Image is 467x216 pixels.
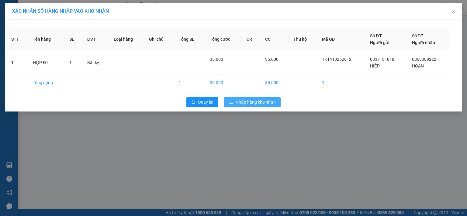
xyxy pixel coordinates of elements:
[322,57,351,62] span: TK1410252612
[370,57,394,62] span: 0837181818
[28,28,64,51] th: Tên hàng
[64,28,82,51] th: SL
[412,33,424,38] span: Số ĐT
[82,28,109,51] th: ĐVT
[370,33,382,38] span: Số ĐT
[8,41,106,51] b: GỬI : VP [PERSON_NAME]
[242,28,260,51] th: CR
[412,40,435,45] span: Người nhận
[12,8,109,14] span: XÁC NHẬN SỐ HÀNG NHẬP VÀO KHO NHẬN
[317,28,365,51] th: Mã GD
[186,97,218,107] button: rollbackQuay lại
[210,57,223,62] span: 35.000
[412,57,436,62] span: 0868389222
[179,57,181,62] span: 1
[224,97,281,107] button: downloadNhập hàng kho nhận
[451,9,456,14] span: close
[69,60,72,65] span: 1
[289,28,317,51] th: Thu hộ
[205,28,242,51] th: Tổng cước
[317,74,365,91] td: 1
[28,51,64,74] td: HỘP ĐT
[6,51,28,74] td: 1
[236,99,276,105] span: Nhập hàng kho nhận
[370,63,380,68] span: HIỆP
[174,74,205,91] td: 1
[82,51,109,74] td: Bất kỳ
[174,28,205,51] th: Tổng SL
[260,74,289,91] td: 35.000
[109,28,144,51] th: Loại hàng
[191,100,195,105] span: rollback
[198,99,213,105] span: Quay lại
[260,28,289,51] th: CC
[144,28,174,51] th: Ghi chú
[229,100,233,105] span: download
[57,15,254,22] li: 271 - [PERSON_NAME] - [GEOGRAPHIC_DATA] - [GEOGRAPHIC_DATA]
[265,57,278,62] span: 35.000
[28,74,64,91] td: Tổng cộng
[370,40,389,45] span: Người gửi
[445,3,462,20] button: Close
[205,74,242,91] td: 35.000
[8,8,53,38] img: logo.jpg
[412,63,424,68] span: HOÀN
[6,28,28,51] th: STT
